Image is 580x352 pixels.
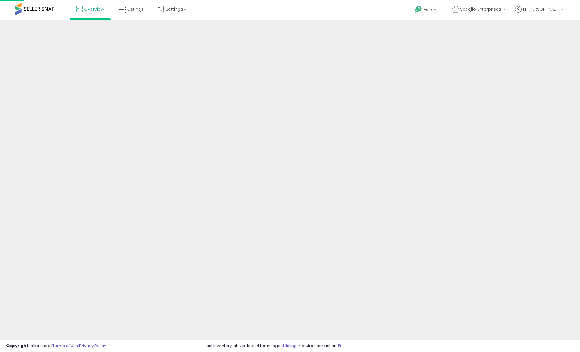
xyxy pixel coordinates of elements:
[523,6,560,12] span: Hi [PERSON_NAME]
[415,6,422,13] i: Get Help
[128,6,144,12] span: Listings
[84,6,104,12] span: Overview
[410,1,442,20] a: Help
[460,6,501,12] span: Sceglio Enterprises
[424,7,432,12] span: Help
[515,6,564,20] a: Hi [PERSON_NAME]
